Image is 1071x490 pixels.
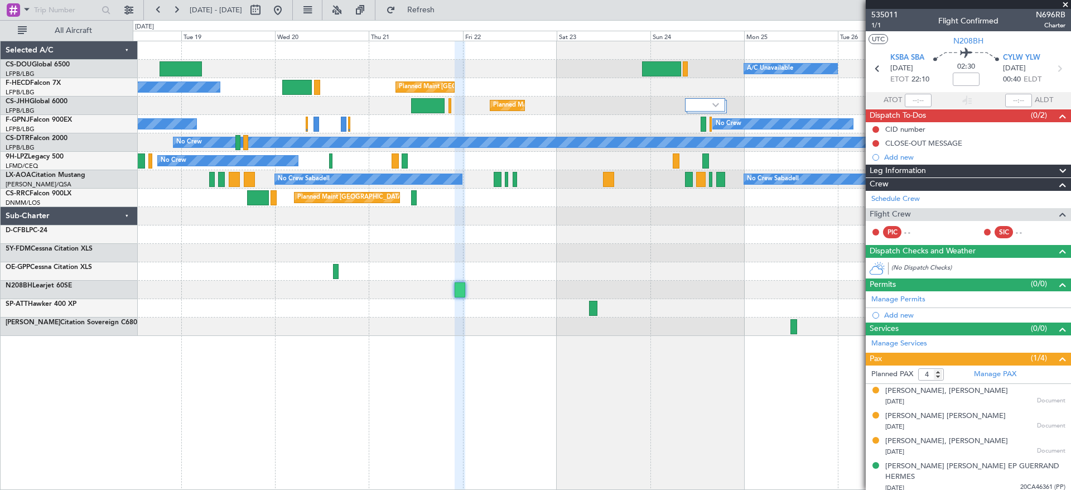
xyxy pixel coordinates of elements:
[870,208,911,221] span: Flight Crew
[747,171,799,188] div: No Crew Sabadell
[6,162,38,170] a: LFMD/CEQ
[6,319,137,326] a: [PERSON_NAME]Citation Sovereign C680
[1037,396,1065,406] span: Document
[885,461,1065,483] div: [PERSON_NAME] [PERSON_NAME] EP GUERRAND HERMES
[6,125,35,133] a: LFPB/LBG
[463,31,557,41] div: Fri 22
[6,117,30,123] span: F-GPNJ
[885,422,904,431] span: [DATE]
[1016,227,1041,237] div: - -
[870,109,926,122] span: Dispatch To-Dos
[6,301,76,308] a: SP-ATTHawker 400 XP
[1024,74,1041,85] span: ELDT
[885,411,1006,422] div: [PERSON_NAME] [PERSON_NAME]
[6,70,35,78] a: LFPB/LBG
[871,369,913,380] label: Planned PAX
[911,74,929,85] span: 22:10
[6,264,92,271] a: OE-GPPCessna Citation XLS
[890,52,924,64] span: KSBA SBA
[883,226,901,238] div: PIC
[1037,446,1065,456] span: Document
[838,31,932,41] div: Tue 26
[744,31,838,41] div: Mon 25
[6,61,70,68] a: CS-DOUGlobal 6500
[891,263,1071,275] div: (No Dispatch Checks)
[1003,63,1026,74] span: [DATE]
[712,103,719,107] img: arrow-gray.svg
[1031,278,1047,290] span: (0/0)
[6,227,47,234] a: D-CFBLPC-24
[135,22,154,32] div: [DATE]
[995,226,1013,238] div: SIC
[884,310,1065,320] div: Add new
[493,97,669,114] div: Planned Maint [GEOGRAPHIC_DATA] ([GEOGRAPHIC_DATA])
[6,172,31,179] span: LX-AOA
[1036,9,1065,21] span: N696RB
[871,21,898,30] span: 1/1
[6,180,71,189] a: [PERSON_NAME]/QSA
[870,278,896,291] span: Permits
[1031,352,1047,364] span: (1/4)
[871,294,925,305] a: Manage Permits
[1031,323,1047,334] span: (0/0)
[716,116,741,132] div: No Crew
[275,31,369,41] div: Wed 20
[904,227,929,237] div: - -
[6,190,30,197] span: CS-RRC
[369,31,462,41] div: Thu 21
[6,172,85,179] a: LX-AOACitation Mustang
[6,98,67,105] a: CS-JHHGlobal 6000
[938,15,998,27] div: Flight Confirmed
[6,80,61,87] a: F-HECDFalcon 7X
[1036,21,1065,30] span: Charter
[6,282,32,289] span: N208BH
[870,245,976,258] span: Dispatch Checks and Weather
[6,107,35,115] a: LFPB/LBG
[12,22,121,40] button: All Aircraft
[885,448,904,456] span: [DATE]
[885,138,962,148] div: CLOSE-OUT MESSAGE
[6,135,67,142] a: CS-DTRFalcon 2000
[6,135,30,142] span: CS-DTR
[6,264,30,271] span: OE-GPP
[890,63,913,74] span: [DATE]
[1037,421,1065,431] span: Document
[6,98,30,105] span: CS-JHH
[871,9,898,21] span: 535011
[1035,95,1053,106] span: ALDT
[890,74,909,85] span: ETOT
[974,369,1016,380] a: Manage PAX
[88,31,181,41] div: Mon 18
[181,31,275,41] div: Tue 19
[34,2,98,18] input: Trip Number
[6,61,32,68] span: CS-DOU
[6,246,31,252] span: 5Y-FDM
[1003,74,1021,85] span: 00:40
[6,319,60,326] span: [PERSON_NAME]
[29,27,118,35] span: All Aircraft
[6,153,64,160] a: 9H-LPZLegacy 500
[6,282,72,289] a: N208BHLearjet 60SE
[1003,52,1040,64] span: CYLW YLW
[871,194,920,205] a: Schedule Crew
[557,31,650,41] div: Sat 23
[399,79,575,95] div: Planned Maint [GEOGRAPHIC_DATA] ([GEOGRAPHIC_DATA])
[6,227,29,234] span: D-CFBL
[6,246,93,252] a: 5Y-FDMCessna Citation XLS
[650,31,744,41] div: Sun 24
[885,397,904,406] span: [DATE]
[6,301,28,308] span: SP-ATT
[6,117,72,123] a: F-GPNJFalcon 900EX
[957,61,975,73] span: 02:30
[6,199,40,207] a: DNMM/LOS
[870,323,899,335] span: Services
[6,190,71,197] a: CS-RRCFalcon 900LX
[885,436,1008,447] div: [PERSON_NAME], [PERSON_NAME]
[870,353,882,366] span: Pax
[297,189,473,206] div: Planned Maint [GEOGRAPHIC_DATA] ([GEOGRAPHIC_DATA])
[6,80,30,87] span: F-HECD
[884,152,1065,162] div: Add new
[161,152,186,169] div: No Crew
[953,35,983,47] span: N208BH
[381,1,448,19] button: Refresh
